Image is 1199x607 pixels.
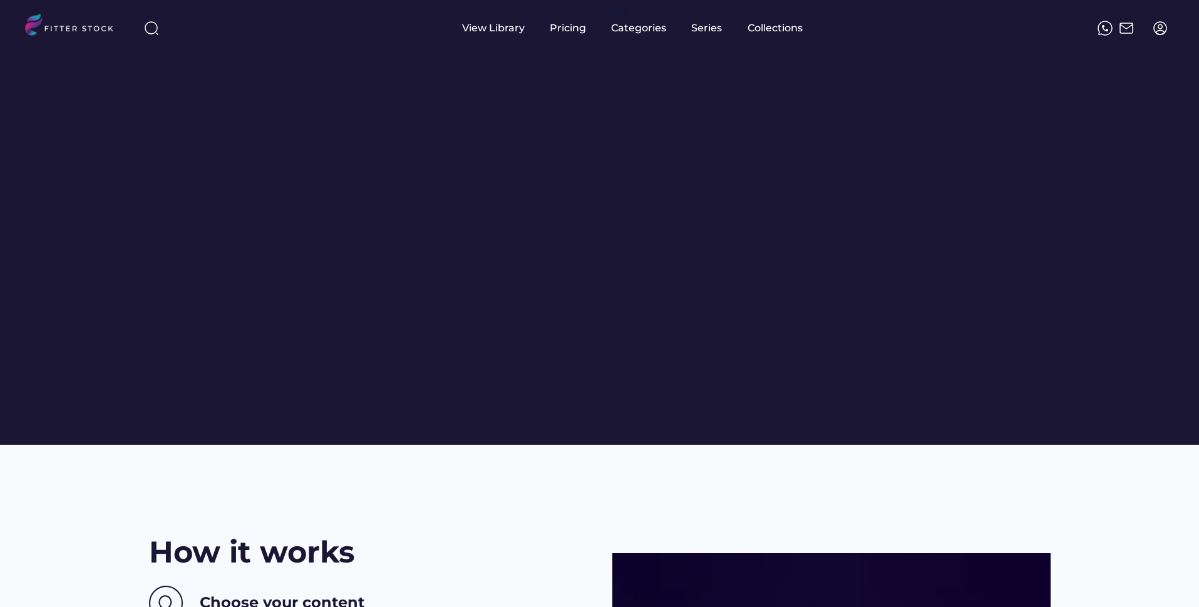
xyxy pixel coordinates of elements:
img: LOGO.svg [25,14,124,39]
div: Collections [748,21,803,35]
div: Pricing [550,21,586,35]
div: Categories [611,21,666,35]
h2: How it works [149,531,354,573]
img: profile-circle.svg [1153,21,1168,36]
div: Series [691,21,723,35]
div: View Library [462,21,525,35]
div: fvck [611,6,627,19]
img: meteor-icons_whatsapp%20%281%29.svg [1098,21,1113,36]
img: Frame%2051.svg [1119,21,1134,36]
img: search-normal%203.svg [144,21,159,36]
